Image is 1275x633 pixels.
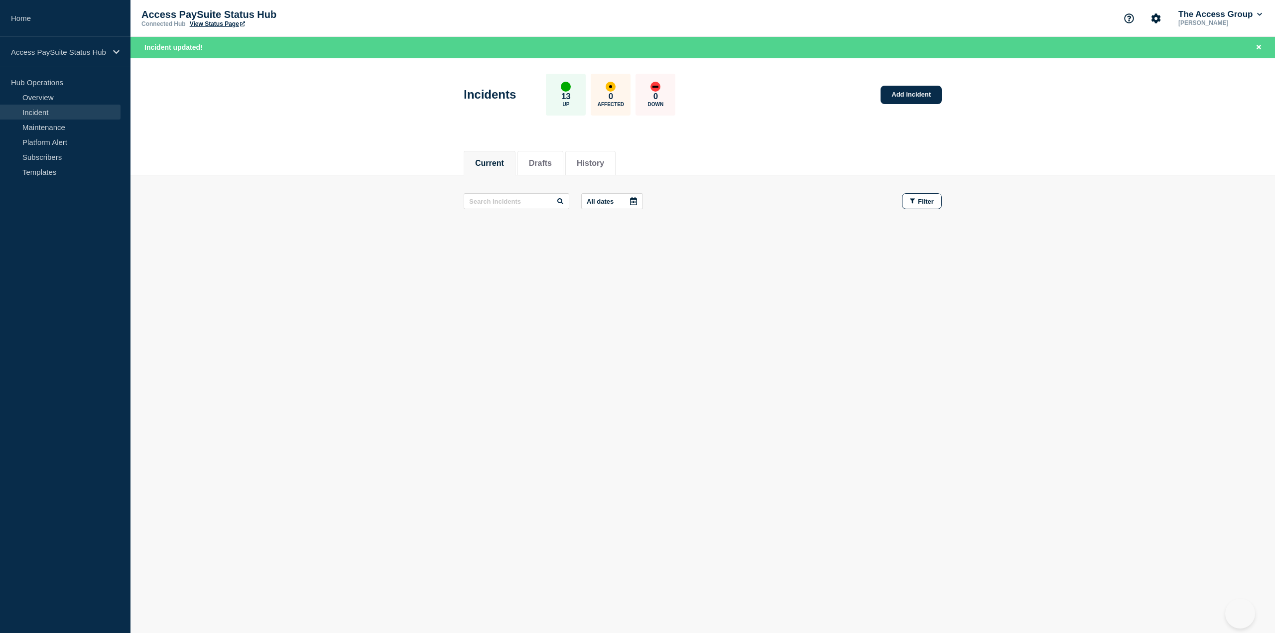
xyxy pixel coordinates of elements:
[650,82,660,92] div: down
[11,48,107,56] p: Access PaySuite Status Hub
[577,159,604,168] button: History
[1176,19,1264,26] p: [PERSON_NAME]
[918,198,934,205] span: Filter
[606,82,616,92] div: affected
[1176,9,1264,19] button: The Access Group
[1225,599,1255,629] iframe: Help Scout Beacon - Open
[562,102,569,107] p: Up
[902,193,942,209] button: Filter
[587,198,614,205] p: All dates
[881,86,942,104] a: Add incident
[190,20,245,27] a: View Status Page
[144,43,203,51] span: Incident updated!
[561,82,571,92] div: up
[561,92,571,102] p: 13
[529,159,552,168] button: Drafts
[648,102,664,107] p: Down
[1119,8,1140,29] button: Support
[609,92,613,102] p: 0
[475,159,504,168] button: Current
[141,9,341,20] p: Access PaySuite Status Hub
[1146,8,1166,29] button: Account settings
[581,193,643,209] button: All dates
[141,20,186,27] p: Connected Hub
[598,102,624,107] p: Affected
[464,88,516,102] h1: Incidents
[653,92,658,102] p: 0
[464,193,569,209] input: Search incidents
[1253,42,1265,53] button: Close banner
